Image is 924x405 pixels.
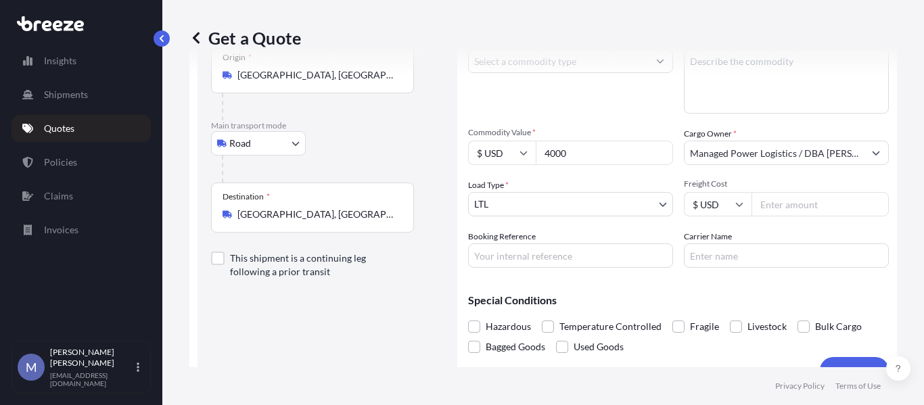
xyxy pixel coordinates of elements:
[44,223,78,237] p: Invoices
[230,252,403,279] label: This shipment is a continuing leg following a prior transit
[229,137,251,150] span: Road
[468,127,673,138] span: Commodity Value
[474,197,488,211] span: LTL
[11,81,151,108] a: Shipments
[11,47,151,74] a: Insights
[44,122,74,135] p: Quotes
[50,371,134,387] p: [EMAIL_ADDRESS][DOMAIN_NAME]
[11,183,151,210] a: Claims
[468,230,536,243] label: Booking Reference
[11,115,151,142] a: Quotes
[26,360,37,374] span: M
[44,189,73,203] p: Claims
[468,178,509,192] span: Load Type
[11,149,151,176] a: Policies
[468,243,673,268] input: Your internal reference
[44,156,77,169] p: Policies
[831,364,878,377] p: Get a Quote
[44,88,88,101] p: Shipments
[486,316,531,337] span: Hazardous
[747,316,787,337] span: Livestock
[752,192,889,216] input: Enter amount
[211,131,306,156] button: Select transport
[486,337,545,357] span: Bagged Goods
[815,316,862,337] span: Bulk Cargo
[820,357,889,384] button: Get a Quote
[685,141,864,165] input: Full name
[211,120,444,131] p: Main transport mode
[775,381,825,391] a: Privacy Policy
[835,381,881,391] a: Terms of Use
[684,243,889,268] input: Enter name
[684,230,732,243] label: Carrier Name
[11,216,151,243] a: Invoices
[44,54,76,68] p: Insights
[864,141,888,165] button: Show suggestions
[223,191,270,202] div: Destination
[237,208,397,221] input: Destination
[50,347,134,368] p: [PERSON_NAME] [PERSON_NAME]
[684,127,737,141] label: Cargo Owner
[536,141,673,165] input: Type amount
[559,316,662,337] span: Temperature Controlled
[684,178,889,189] span: Freight Cost
[690,316,719,337] span: Fragile
[189,27,301,49] p: Get a Quote
[574,337,624,357] span: Used Goods
[468,295,889,306] p: Special Conditions
[468,192,673,216] button: LTL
